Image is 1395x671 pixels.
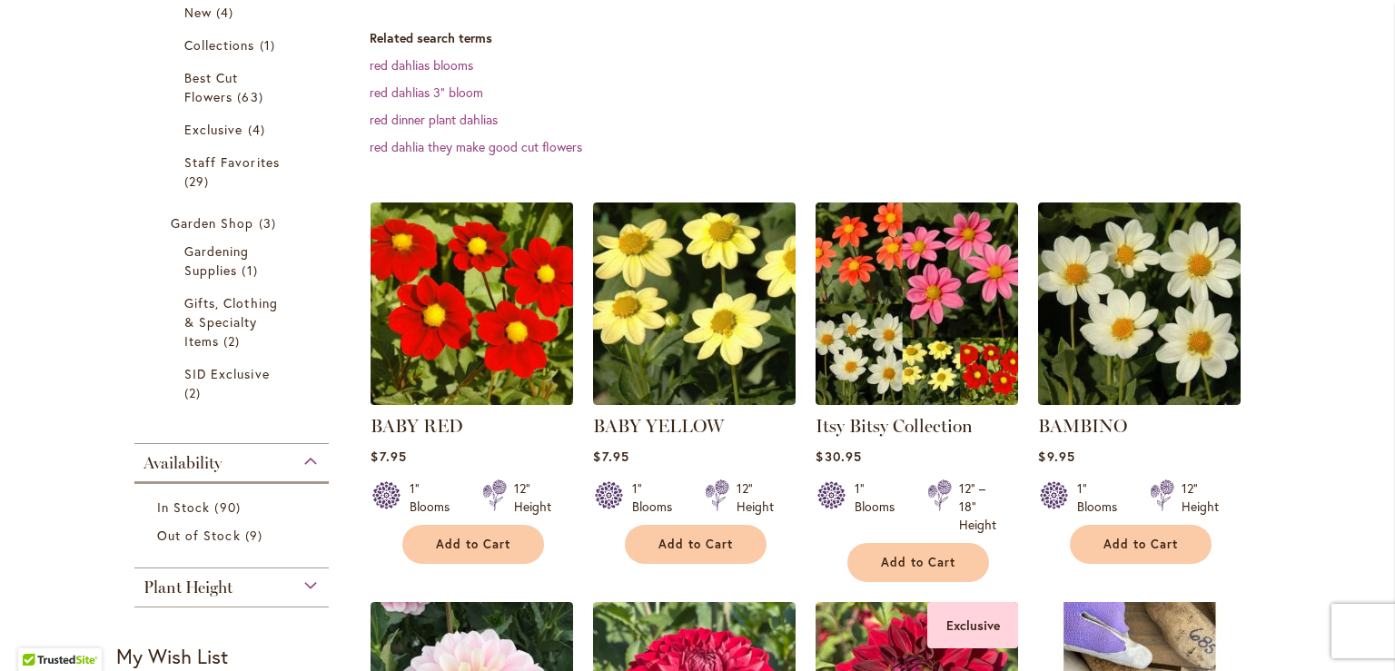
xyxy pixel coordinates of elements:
[436,537,510,552] span: Add to Cart
[593,202,796,405] img: BABY YELLOW
[625,525,767,564] button: Add to Cart
[1038,448,1074,465] span: $9.95
[658,537,733,552] span: Add to Cart
[184,69,238,105] span: Best Cut Flowers
[184,153,283,191] a: Staff Favorites
[184,121,242,138] span: Exclusive
[959,479,996,534] div: 12" – 18" Height
[184,3,283,22] a: New
[816,448,861,465] span: $30.95
[410,479,460,516] div: 1" Blooms
[402,525,544,564] button: Add to Cart
[1077,479,1128,516] div: 1" Blooms
[171,214,254,232] span: Garden Shop
[157,527,241,544] span: Out of Stock
[184,153,280,171] span: Staff Favorites
[1103,537,1178,552] span: Add to Cart
[855,479,905,534] div: 1" Blooms
[143,577,232,597] span: Plant Height
[242,261,262,280] span: 1
[237,87,267,106] span: 63
[371,448,406,465] span: $7.95
[184,4,212,21] span: New
[116,643,228,669] strong: My Wish List
[370,138,582,155] a: red dahlia they make good cut flowers
[143,453,222,473] span: Availability
[370,111,498,128] a: red dinner plant dahlias
[1038,202,1241,405] img: BAMBINO
[157,526,311,545] a: Out of Stock 9
[248,120,270,139] span: 4
[371,415,463,437] a: BABY RED
[514,479,551,516] div: 12" Height
[184,242,283,280] a: Gardening Supplies
[184,68,283,106] a: Best Cut Flowers
[1038,391,1241,409] a: BAMBINO
[171,213,297,232] a: Garden Shop
[593,415,724,437] a: BABY YELLOW
[816,415,973,437] a: Itsy Bitsy Collection
[260,35,280,54] span: 1
[370,29,1279,47] dt: Related search terms
[245,526,267,545] span: 9
[259,213,281,232] span: 3
[371,391,573,409] a: BABY RED
[593,448,628,465] span: $7.95
[157,498,311,517] a: In Stock 90
[1182,479,1219,516] div: 12" Height
[816,391,1018,409] a: Itsy Bitsy Collection
[184,294,278,350] span: Gifts, Clothing & Specialty Items
[184,383,205,402] span: 2
[593,391,796,409] a: BABY YELLOW
[847,543,989,582] button: Add to Cart
[223,331,244,350] span: 2
[157,498,210,516] span: In Stock
[216,3,238,22] span: 4
[816,202,1018,405] img: Itsy Bitsy Collection
[737,479,774,516] div: 12" Height
[881,555,955,570] span: Add to Cart
[184,365,270,382] span: SID Exclusive
[1038,415,1127,437] a: BAMBINO
[370,84,483,101] a: red dahlias 3” bloom
[370,56,473,74] a: red dahlias blooms
[184,364,283,402] a: SID Exclusive
[184,120,283,139] a: Exclusive
[14,607,64,657] iframe: Launch Accessibility Center
[927,602,1018,648] div: Exclusive
[184,36,255,54] span: Collections
[632,479,683,516] div: 1" Blooms
[366,198,579,410] img: BABY RED
[184,35,283,54] a: Collections
[1070,525,1212,564] button: Add to Cart
[214,498,244,517] span: 90
[184,172,213,191] span: 29
[184,293,283,350] a: Gifts, Clothing &amp; Specialty Items
[184,242,249,279] span: Gardening Supplies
